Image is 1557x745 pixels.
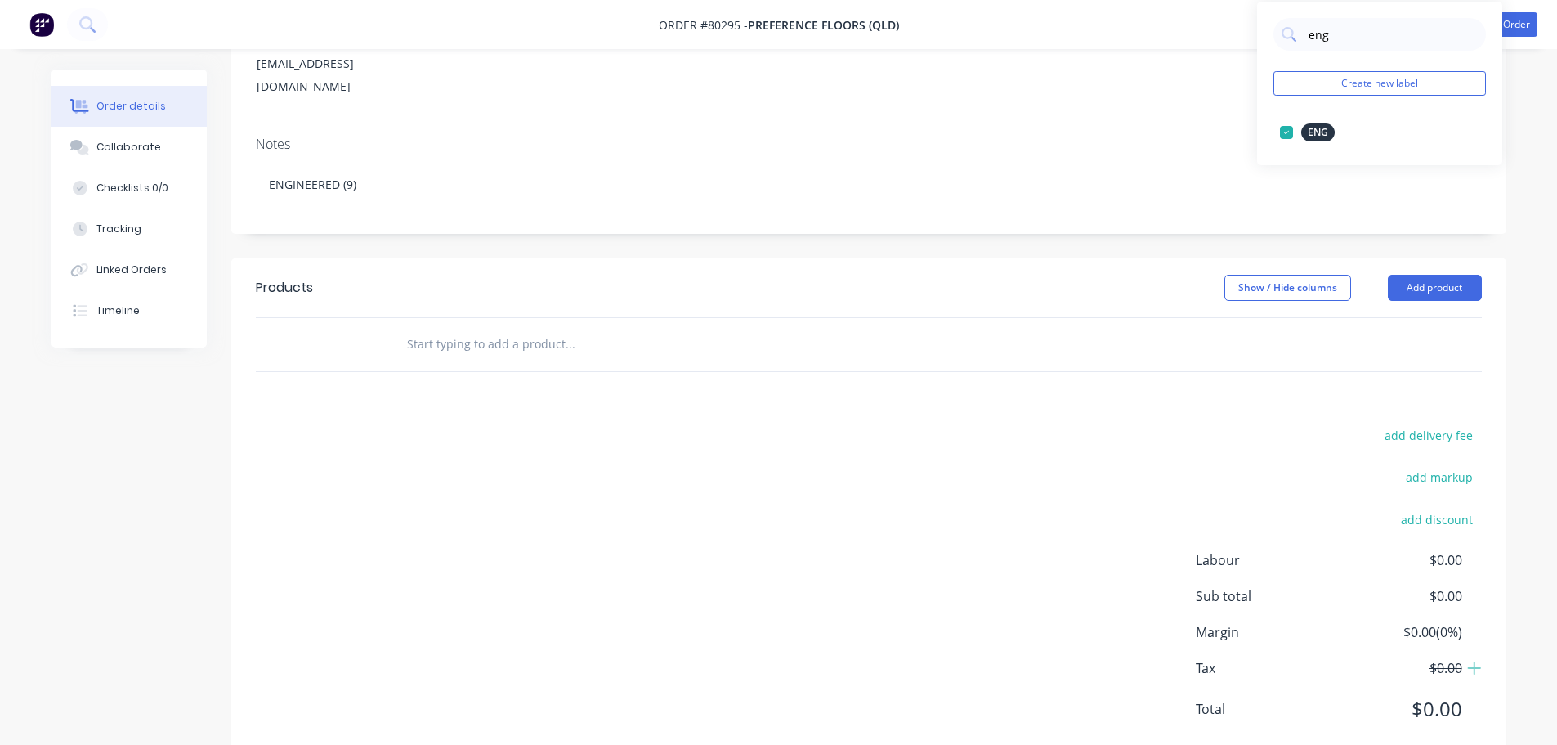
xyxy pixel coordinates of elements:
div: Collaborate [96,140,161,155]
div: Order details [96,99,166,114]
button: Add product [1388,275,1482,301]
span: Order #80295 - [659,17,748,33]
div: ENGINEERED (9) [256,159,1482,209]
div: Timeline [96,303,140,318]
button: Collaborate [51,127,207,168]
div: Products [256,278,313,298]
span: Sub total [1196,586,1341,606]
div: Checklists 0/0 [96,181,168,195]
button: add markup [1398,466,1482,488]
span: $0.00 [1340,550,1461,570]
span: Tax [1196,658,1341,678]
div: ENG [1301,123,1335,141]
button: Timeline [51,290,207,331]
button: Linked Orders [51,249,207,290]
span: $0.00 [1340,586,1461,606]
input: Start typing to add a product... [406,328,733,361]
span: Labour [1196,550,1341,570]
button: add delivery fee [1376,424,1482,447]
button: add discount [1393,508,1482,530]
button: Create new label [1273,71,1486,96]
button: Order details [51,86,207,127]
input: Search labels [1307,18,1478,51]
span: Preference Floors (QLD) [748,17,899,33]
button: ENG [1273,121,1341,144]
div: Linked Orders [96,263,167,277]
div: Tracking [96,222,141,236]
div: Notes [256,137,1482,152]
span: $0.00 [1340,694,1461,724]
span: $0.00 [1340,658,1461,678]
button: Checklists 0/0 [51,168,207,209]
span: $0.00 ( 0 %) [1340,622,1461,642]
button: Tracking [51,209,207,249]
button: Show / Hide columns [1224,275,1351,301]
div: [EMAIL_ADDRESS][DOMAIN_NAME] [257,52,392,98]
img: Factory [29,12,54,37]
span: Margin [1196,622,1341,642]
span: Total [1196,699,1341,719]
